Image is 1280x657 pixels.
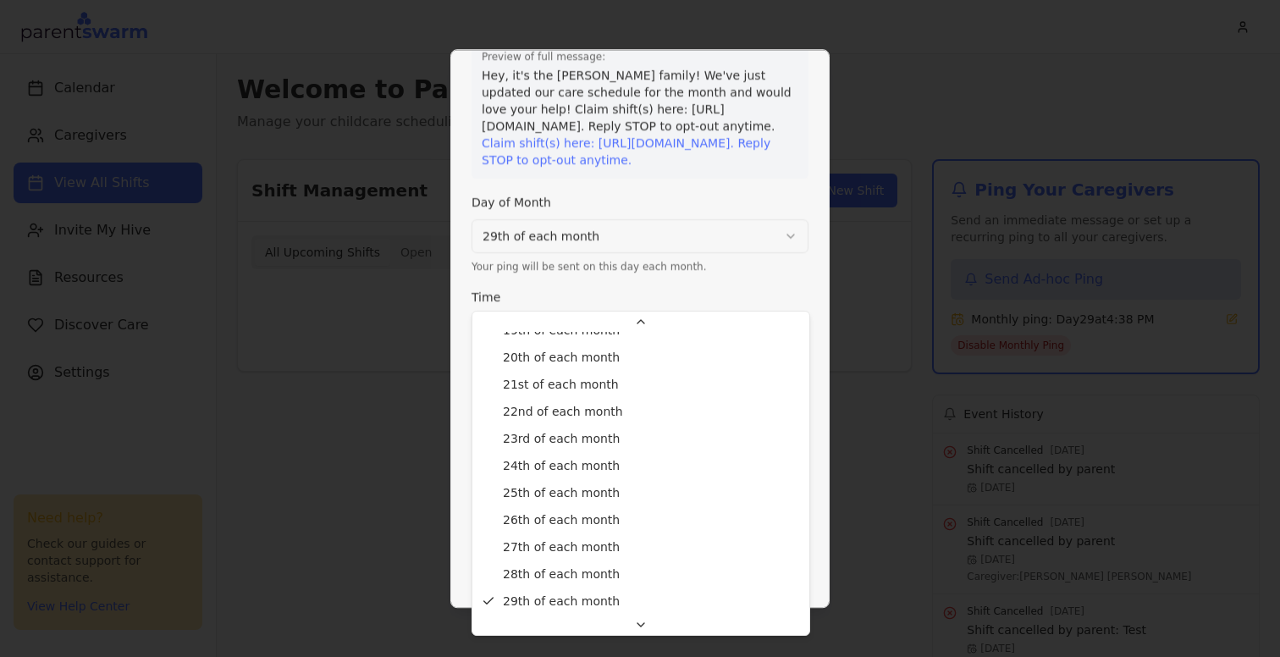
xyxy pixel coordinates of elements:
span: 22nd of each month [503,403,623,420]
span: 27th of each month [503,538,620,555]
span: 20th of each month [503,349,620,366]
span: 26th of each month [503,511,620,528]
span: 21st of each month [503,376,619,393]
span: 25th of each month [503,484,620,501]
span: 28th of each month [503,566,620,582]
span: 24th of each month [503,457,620,474]
span: 23rd of each month [503,430,620,447]
span: 29th of each month [503,593,620,610]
